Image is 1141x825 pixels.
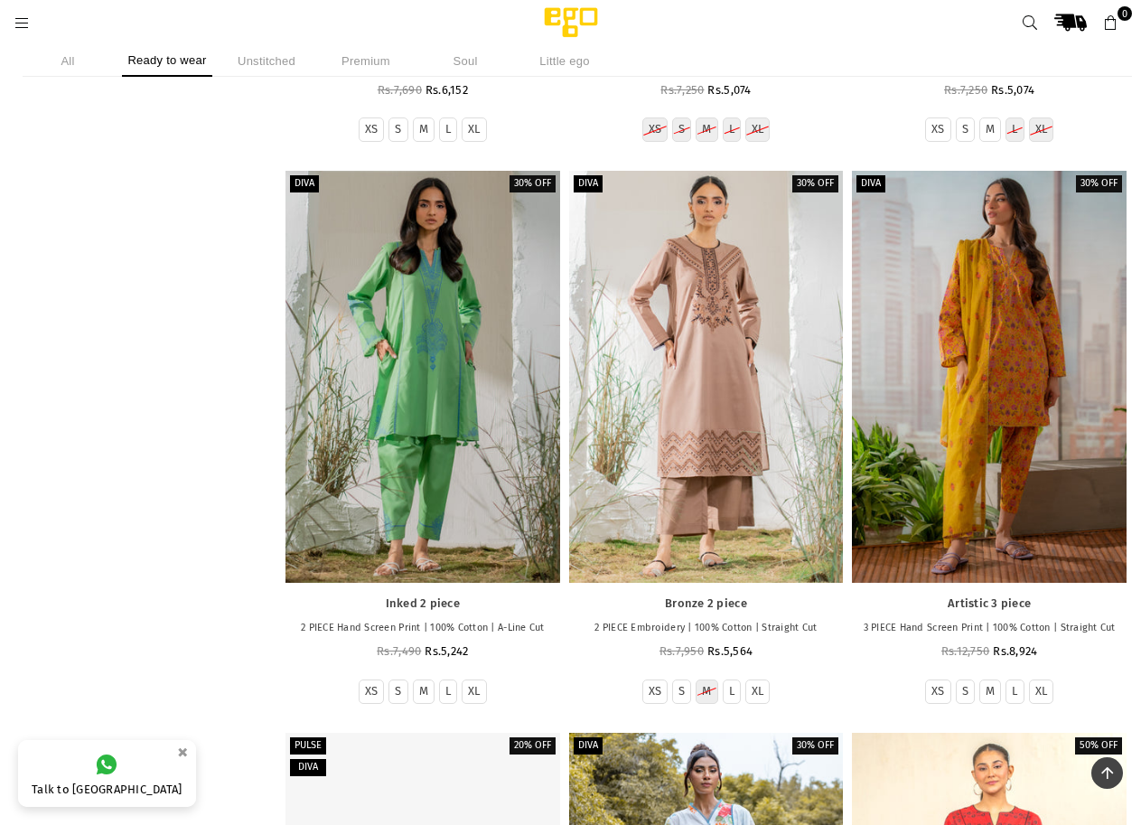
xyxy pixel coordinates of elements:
[856,175,885,192] label: Diva
[290,737,326,755] label: PULSE
[861,596,1118,612] a: Artistic 3 piece
[221,45,312,77] li: Unstitched
[1014,6,1046,39] a: Search
[569,171,844,582] a: Bronze 2 piece
[1012,684,1017,699] label: L
[395,684,401,699] label: S
[445,122,451,137] label: L
[729,122,734,137] label: L
[707,83,751,97] span: Rs.5,074
[962,122,968,137] label: S
[792,737,838,755] label: 30% off
[321,45,411,77] li: Premium
[752,122,764,137] label: XL
[395,122,401,137] label: S
[468,122,481,137] label: XL
[290,175,319,192] label: Diva
[993,644,1037,658] span: Rs.8,924
[1095,6,1127,39] a: 0
[660,83,704,97] span: Rs.7,250
[377,644,421,658] span: Rs.7,490
[986,122,995,137] label: M
[659,644,704,658] span: Rs.7,950
[419,122,428,137] label: M
[1076,175,1122,192] label: 30% off
[931,684,945,699] label: XS
[861,621,1118,636] p: 3 PIECE Hand Screen Print | 100% Cotton | Straight Cut
[494,5,648,41] img: Ego
[1075,737,1122,755] label: 50% off
[729,684,734,699] label: L
[578,621,835,636] p: 2 PIECE Embroidery | 100% Cotton | Straight Cut
[991,83,1034,97] span: Rs.5,074
[519,45,610,77] li: Little ego
[678,122,685,137] label: S
[419,684,428,699] label: M
[290,759,326,776] label: Diva
[986,684,995,699] label: M
[792,175,838,192] label: 30% off
[468,684,481,699] label: XL
[1118,6,1132,21] span: 0
[445,684,451,699] label: L
[574,175,603,192] label: Diva
[23,45,113,77] li: All
[295,621,551,636] p: 2 PIECE Hand Screen Print | 100% Cotton | A-Line Cut
[578,596,835,612] a: Bronze 2 piece
[574,737,603,755] label: Diva
[852,171,1127,582] a: Artistic 3 piece
[425,644,468,658] span: Rs.5,242
[5,15,38,29] a: Menu
[510,737,556,755] label: 20% off
[295,596,551,612] a: Inked 2 piece
[1012,122,1017,137] label: L
[1035,684,1048,699] label: XL
[678,684,685,699] label: S
[944,83,987,97] span: Rs.7,250
[752,684,764,699] label: XL
[649,122,662,137] label: XS
[962,684,968,699] label: S
[510,175,556,192] label: 30% off
[702,122,711,137] label: M
[420,45,510,77] li: Soul
[172,737,193,767] button: ×
[122,45,212,77] li: Ready to wear
[702,684,711,699] label: M
[649,684,662,699] label: XS
[941,644,989,658] span: Rs.12,750
[365,122,379,137] label: XS
[285,171,560,582] a: Inked 2 piece
[1035,122,1048,137] label: XL
[365,684,379,699] label: XS
[707,644,753,658] span: Rs.5,564
[18,740,196,807] a: Talk to [GEOGRAPHIC_DATA]
[931,122,945,137] label: XS
[426,83,468,97] span: Rs.6,152
[378,83,422,97] span: Rs.7,690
